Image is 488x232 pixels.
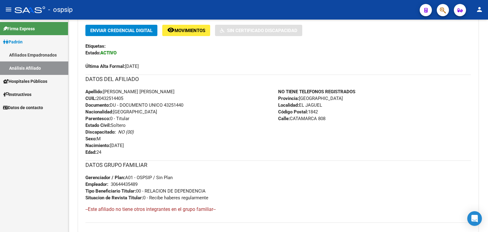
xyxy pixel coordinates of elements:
button: Enviar Credencial Digital [85,25,157,36]
span: [PERSON_NAME] [PERSON_NAME] [85,89,174,94]
div: Open Intercom Messenger [467,211,482,226]
span: CATAMARCA 808 [278,116,325,121]
button: Sin Certificado Discapacidad [215,25,302,36]
span: EL JAGUEL [278,102,322,108]
span: Datos de contacto [3,104,43,111]
h3: DATOS GRUPO FAMILIAR [85,161,471,169]
strong: Documento: [85,102,110,108]
strong: Código Postal: [278,109,308,115]
span: 1842 [278,109,318,115]
button: Movimientos [162,25,210,36]
strong: Apellido: [85,89,103,94]
mat-icon: person [476,6,483,13]
strong: Localidad: [278,102,299,108]
strong: Última Alta Formal: [85,64,125,69]
strong: Situacion de Revista Titular: [85,195,143,201]
span: 00 - RELACION DE DEPENDENCIA [85,188,206,194]
strong: Provincia: [278,96,299,101]
span: [DATE] [85,143,124,148]
strong: Nacimiento: [85,143,110,148]
span: DU - DOCUMENTO UNICO 43251440 [85,102,183,108]
span: Sin Certificado Discapacidad [227,28,297,33]
div: 30644435489 [111,181,138,188]
strong: NO TIENE TELEFONOS REGISTRADOS [278,89,355,94]
strong: Nacionalidad: [85,109,113,115]
strong: Estado Civil: [85,123,111,128]
span: Instructivos [3,91,31,98]
span: 0 - Recibe haberes regularmente [85,195,208,201]
strong: Edad: [85,149,96,155]
strong: Gerenciador / Plan: [85,175,125,180]
span: Soltero [85,123,126,128]
span: M [85,136,101,142]
mat-icon: menu [5,6,12,13]
strong: Calle: [278,116,290,121]
mat-icon: remove_red_eye [167,26,174,34]
strong: Estado: [85,50,100,56]
strong: Discapacitado: [85,129,116,135]
span: [GEOGRAPHIC_DATA] [85,109,157,115]
span: Enviar Credencial Digital [90,28,152,33]
span: [DATE] [85,64,139,69]
span: Hospitales Públicos [3,78,47,85]
span: 20432514405 [85,96,123,101]
strong: Parentesco: [85,116,110,121]
strong: Sexo: [85,136,97,142]
span: 0 - Titular [85,116,129,121]
span: [GEOGRAPHIC_DATA] [278,96,343,101]
strong: Tipo Beneficiario Titular: [85,188,136,194]
h4: --Este afiliado no tiene otros integrantes en el grupo familiar-- [85,206,471,213]
span: - ospsip [48,3,73,17]
strong: Empleador: [85,182,108,187]
span: A01 - OSPSIP / Sin Plan [85,175,173,180]
strong: CUIL: [85,96,96,101]
span: Movimientos [174,28,205,33]
strong: ACTIVO [100,50,117,56]
span: 24 [85,149,101,155]
i: NO (00) [118,129,134,135]
span: Firma Express [3,25,35,32]
h3: DATOS DEL AFILIADO [85,75,471,83]
span: Padrón [3,39,23,45]
strong: Etiquetas: [85,43,106,49]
